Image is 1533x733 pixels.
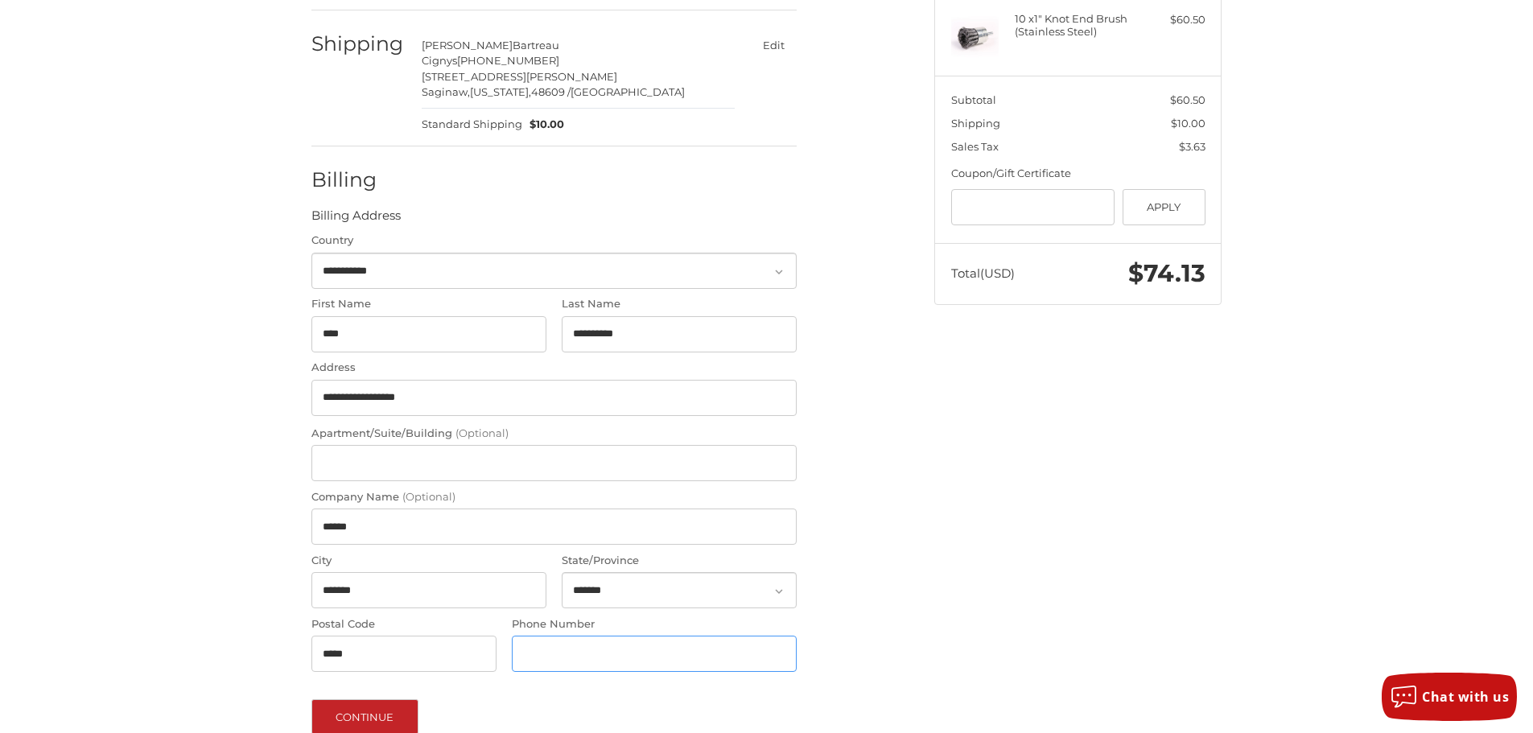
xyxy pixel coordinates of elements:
[311,616,497,632] label: Postal Code
[311,233,797,249] label: Country
[750,34,797,57] button: Edit
[951,166,1205,182] div: Coupon/Gift Certificate
[1128,258,1205,288] span: $74.13
[513,39,559,51] span: Bartreau
[531,85,571,98] span: 48609 /
[1170,93,1205,106] span: $60.50
[311,553,546,569] label: City
[1123,189,1205,225] button: Apply
[422,54,457,67] span: Cignys
[1179,140,1205,153] span: $3.63
[402,490,455,503] small: (Optional)
[311,31,406,56] h2: Shipping
[512,616,797,632] label: Phone Number
[1142,12,1205,28] div: $60.50
[422,39,513,51] span: [PERSON_NAME]
[1422,688,1509,706] span: Chat with us
[571,85,685,98] span: [GEOGRAPHIC_DATA]
[422,85,470,98] span: Saginaw,
[422,117,522,133] span: Standard Shipping
[522,117,565,133] span: $10.00
[311,207,401,233] legend: Billing Address
[562,296,797,312] label: Last Name
[311,489,797,505] label: Company Name
[311,360,797,376] label: Address
[311,296,546,312] label: First Name
[1015,12,1138,39] h4: 10 x 1" Knot End Brush (Stainless Steel)
[455,426,509,439] small: (Optional)
[422,70,617,83] span: [STREET_ADDRESS][PERSON_NAME]
[311,167,406,192] h2: Billing
[951,189,1115,225] input: Gift Certificate or Coupon Code
[951,140,999,153] span: Sales Tax
[951,117,1000,130] span: Shipping
[457,54,559,67] span: [PHONE_NUMBER]
[951,266,1015,281] span: Total (USD)
[1382,673,1517,721] button: Chat with us
[311,426,797,442] label: Apartment/Suite/Building
[951,93,996,106] span: Subtotal
[1171,117,1205,130] span: $10.00
[562,553,797,569] label: State/Province
[470,85,531,98] span: [US_STATE],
